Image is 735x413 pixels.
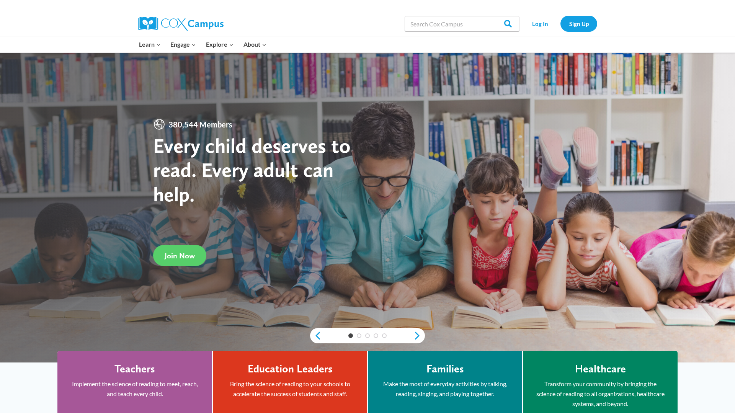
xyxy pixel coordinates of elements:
[523,16,557,31] a: Log In
[365,333,370,338] a: 3
[310,328,425,343] div: content slider buttons
[405,16,519,31] input: Search Cox Campus
[206,39,234,49] span: Explore
[165,251,195,260] span: Join Now
[374,333,378,338] a: 4
[224,379,356,398] p: Bring the science of reading to your schools to accelerate the success of students and staff.
[69,379,201,398] p: Implement the science of reading to meet, reach, and teach every child.
[243,39,266,49] span: About
[114,362,155,375] h4: Teachers
[153,245,206,266] a: Join Now
[379,379,511,398] p: Make the most of everyday activities by talking, reading, singing, and playing together.
[170,39,196,49] span: Engage
[426,362,464,375] h4: Families
[139,39,161,49] span: Learn
[534,379,666,408] p: Transform your community by bringing the science of reading to all organizations, healthcare syst...
[165,118,235,131] span: 380,544 Members
[248,362,333,375] h4: Education Leaders
[153,133,351,206] strong: Every child deserves to read. Every adult can help.
[523,16,597,31] nav: Secondary Navigation
[413,331,425,340] a: next
[575,362,626,375] h4: Healthcare
[138,17,224,31] img: Cox Campus
[134,36,271,52] nav: Primary Navigation
[560,16,597,31] a: Sign Up
[382,333,387,338] a: 5
[357,333,361,338] a: 2
[348,333,353,338] a: 1
[310,331,322,340] a: previous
